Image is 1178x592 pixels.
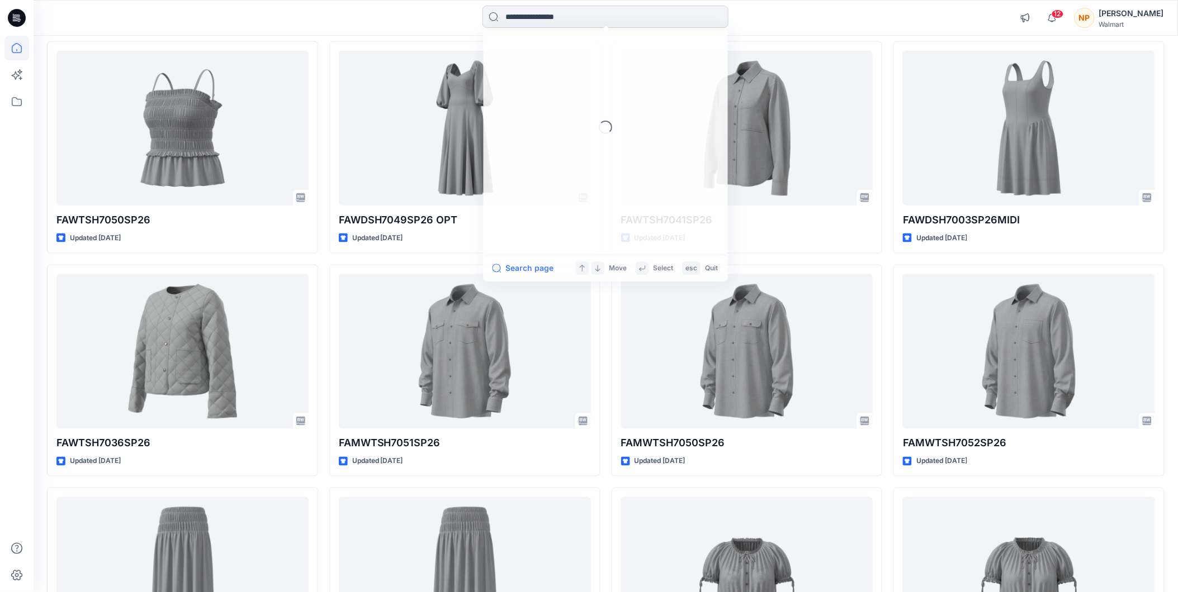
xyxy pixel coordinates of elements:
p: FAWDSH7049SP26 OPT [339,212,591,228]
div: Walmart [1099,20,1164,28]
p: FAMWTSH7051SP26 [339,436,591,451]
p: Updated [DATE] [635,456,685,467]
p: Updated [DATE] [352,232,403,244]
p: Updated [DATE] [70,232,121,244]
a: FAWDSH7003SP26MIDI [903,51,1155,206]
div: [PERSON_NAME] [1099,7,1164,20]
p: FAMWTSH7050SP26 [621,436,873,451]
a: FAWTSH7050SP26 [56,51,309,206]
a: FAMWTSH7051SP26 [339,274,591,429]
p: FAWDSH7003SP26MIDI [903,212,1155,228]
p: FAWTSH7036SP26 [56,436,309,451]
a: FAWDSH7049SP26 OPT [339,51,591,206]
p: Updated [DATE] [916,456,967,467]
p: FAMWTSH7052SP26 [903,436,1155,451]
p: Move [609,262,627,274]
button: Search page [493,261,553,275]
p: Select [654,262,674,274]
p: esc [685,262,697,274]
a: FAMWTSH7050SP26 [621,274,873,429]
a: FAMWTSH7052SP26 [903,274,1155,429]
p: FAWTSH7050SP26 [56,212,309,228]
a: FAWTSH7041SP26 [621,51,873,206]
p: Updated [DATE] [916,232,967,244]
a: FAWTSH7036SP26 [56,274,309,429]
span: 12 [1052,9,1064,18]
p: Updated [DATE] [352,456,403,467]
p: Updated [DATE] [70,456,121,467]
div: NP [1075,8,1095,28]
p: Quit [705,262,718,274]
p: FAWTSH7041SP26 [621,212,873,228]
